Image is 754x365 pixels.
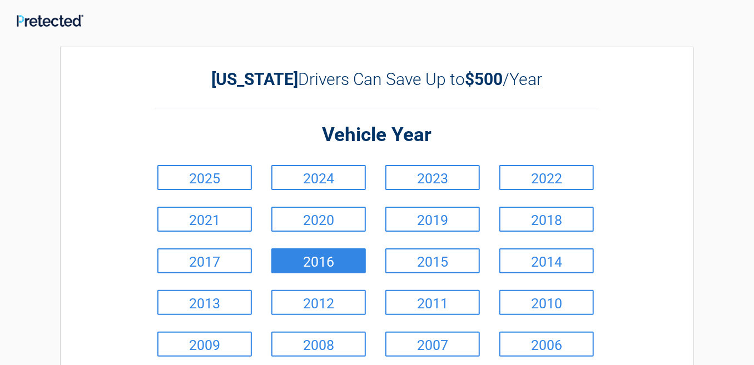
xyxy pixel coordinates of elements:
[499,207,594,232] a: 2018
[385,248,480,273] a: 2015
[271,165,366,190] a: 2024
[385,165,480,190] a: 2023
[271,248,366,273] a: 2016
[157,207,252,232] a: 2021
[499,165,594,190] a: 2022
[17,14,83,27] img: Main Logo
[499,332,594,357] a: 2006
[157,165,252,190] a: 2025
[212,69,299,89] b: [US_STATE]
[385,207,480,232] a: 2019
[271,290,366,315] a: 2012
[155,122,599,148] h2: Vehicle Year
[157,290,252,315] a: 2013
[499,248,594,273] a: 2014
[157,332,252,357] a: 2009
[271,332,366,357] a: 2008
[271,207,366,232] a: 2020
[385,290,480,315] a: 2011
[499,290,594,315] a: 2010
[465,69,503,89] b: $500
[385,332,480,357] a: 2007
[155,69,599,89] h2: Drivers Can Save Up to /Year
[157,248,252,273] a: 2017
